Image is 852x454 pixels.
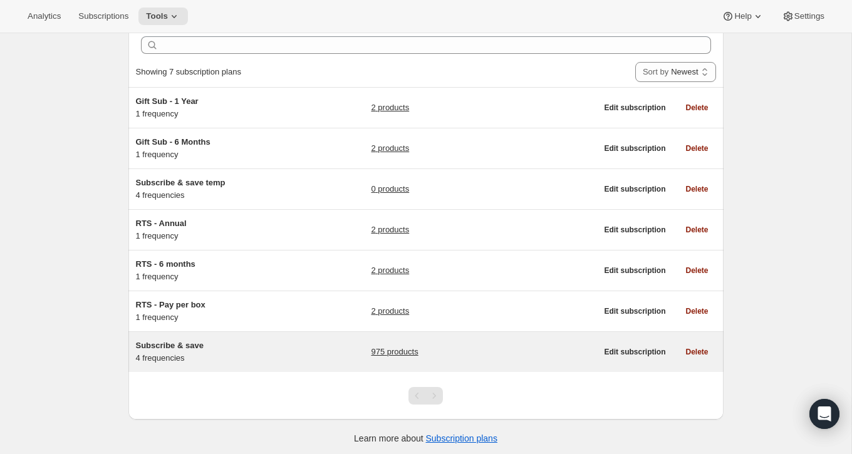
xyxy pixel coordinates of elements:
span: Delete [685,143,708,153]
div: 1 frequency [136,136,293,161]
button: Edit subscription [596,302,673,320]
div: 4 frequencies [136,177,293,202]
span: Help [734,11,751,21]
button: Edit subscription [596,140,673,157]
span: Subscribe & save temp [136,178,226,187]
span: Subscribe & save [136,341,204,350]
span: Delete [685,306,708,316]
span: Delete [685,225,708,235]
button: Edit subscription [596,99,673,116]
button: Edit subscription [596,221,673,239]
span: Delete [685,347,708,357]
span: Edit subscription [604,184,665,194]
span: RTS - Annual [136,219,187,228]
span: Analytics [28,11,61,21]
button: Edit subscription [596,343,673,361]
a: 2 products [371,142,409,155]
div: 1 frequency [136,299,293,324]
button: Delete [678,99,715,116]
button: Delete [678,180,715,198]
button: Delete [678,343,715,361]
span: Delete [685,103,708,113]
button: Edit subscription [596,180,673,198]
a: 2 products [371,264,409,277]
a: Subscription plans [426,433,497,443]
span: Gift Sub - 1 Year [136,96,199,106]
span: Delete [685,266,708,276]
a: 2 products [371,305,409,317]
button: Edit subscription [596,262,673,279]
button: Analytics [20,8,68,25]
span: Edit subscription [604,306,665,316]
span: Tools [146,11,168,21]
button: Delete [678,302,715,320]
a: 2 products [371,224,409,236]
div: 1 frequency [136,258,293,283]
div: Open Intercom Messenger [809,399,839,429]
span: RTS - Pay per box [136,300,205,309]
a: 0 products [371,183,409,195]
span: Edit subscription [604,143,665,153]
a: 2 products [371,101,409,114]
span: Subscriptions [78,11,128,21]
span: Edit subscription [604,266,665,276]
button: Subscriptions [71,8,136,25]
button: Tools [138,8,188,25]
nav: Pagination [408,387,443,405]
div: 4 frequencies [136,339,293,364]
span: Edit subscription [604,225,665,235]
button: Settings [774,8,832,25]
span: Edit subscription [604,347,665,357]
span: Edit subscription [604,103,665,113]
div: 1 frequency [136,95,293,120]
div: 1 frequency [136,217,293,242]
p: Learn more about [354,432,497,445]
span: RTS - 6 months [136,259,195,269]
span: Settings [794,11,824,21]
a: 975 products [371,346,418,358]
span: Showing 7 subscription plans [136,67,241,76]
span: Delete [685,184,708,194]
button: Delete [678,262,715,279]
button: Delete [678,221,715,239]
button: Help [714,8,771,25]
button: Delete [678,140,715,157]
span: Gift Sub - 6 Months [136,137,210,147]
